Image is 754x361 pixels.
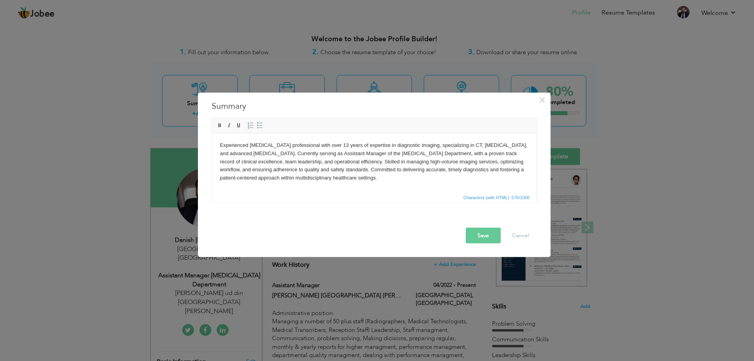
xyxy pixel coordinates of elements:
button: Close [536,93,549,106]
a: Insert/Remove Bulleted List [256,121,264,130]
div: Statistics [462,194,532,201]
a: Insert/Remove Numbered List [246,121,255,130]
button: Cancel [504,227,537,243]
span: × [539,93,545,107]
a: Bold [216,121,224,130]
iframe: Rich Text Editor, summaryEditor [212,133,536,192]
h3: Summary [212,100,537,112]
a: Italic [225,121,234,130]
a: Underline [234,121,243,130]
span: Characters (with HTML): 576/1000 [462,194,531,201]
button: Save [466,227,501,243]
